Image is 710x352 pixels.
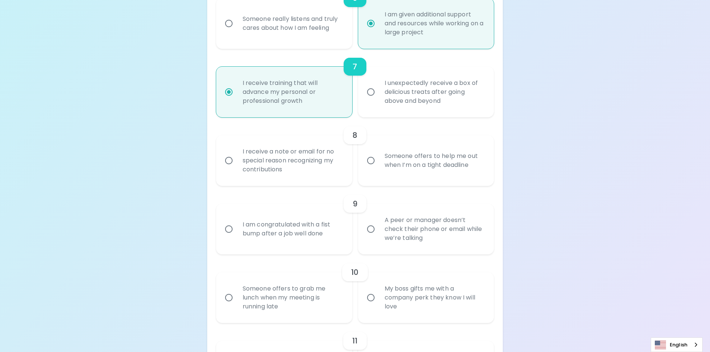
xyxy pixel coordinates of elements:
[237,211,348,247] div: I am congratulated with a fist bump after a job well done
[379,1,490,46] div: I am given additional support and resources while working on a large project
[353,61,357,73] h6: 7
[353,129,357,141] h6: 8
[379,207,490,251] div: A peer or manager doesn’t check their phone or email while we’re talking
[216,49,494,117] div: choice-group-check
[237,70,348,114] div: I receive training that will advance my personal or professional growth
[651,338,702,352] a: English
[237,6,348,41] div: Someone really listens and truly cares about how I am feeling
[651,337,703,352] div: Language
[216,186,494,254] div: choice-group-check
[353,198,357,210] h6: 9
[216,254,494,323] div: choice-group-check
[379,143,490,178] div: Someone offers to help me out when I’m on a tight deadline
[651,337,703,352] aside: Language selected: English
[379,275,490,320] div: My boss gifts me with a company perk they know I will love
[237,275,348,320] div: Someone offers to grab me lunch when my meeting is running late
[379,70,490,114] div: I unexpectedly receive a box of delicious treats after going above and beyond
[352,335,357,347] h6: 11
[351,266,359,278] h6: 10
[216,117,494,186] div: choice-group-check
[237,138,348,183] div: I receive a note or email for no special reason recognizing my contributions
